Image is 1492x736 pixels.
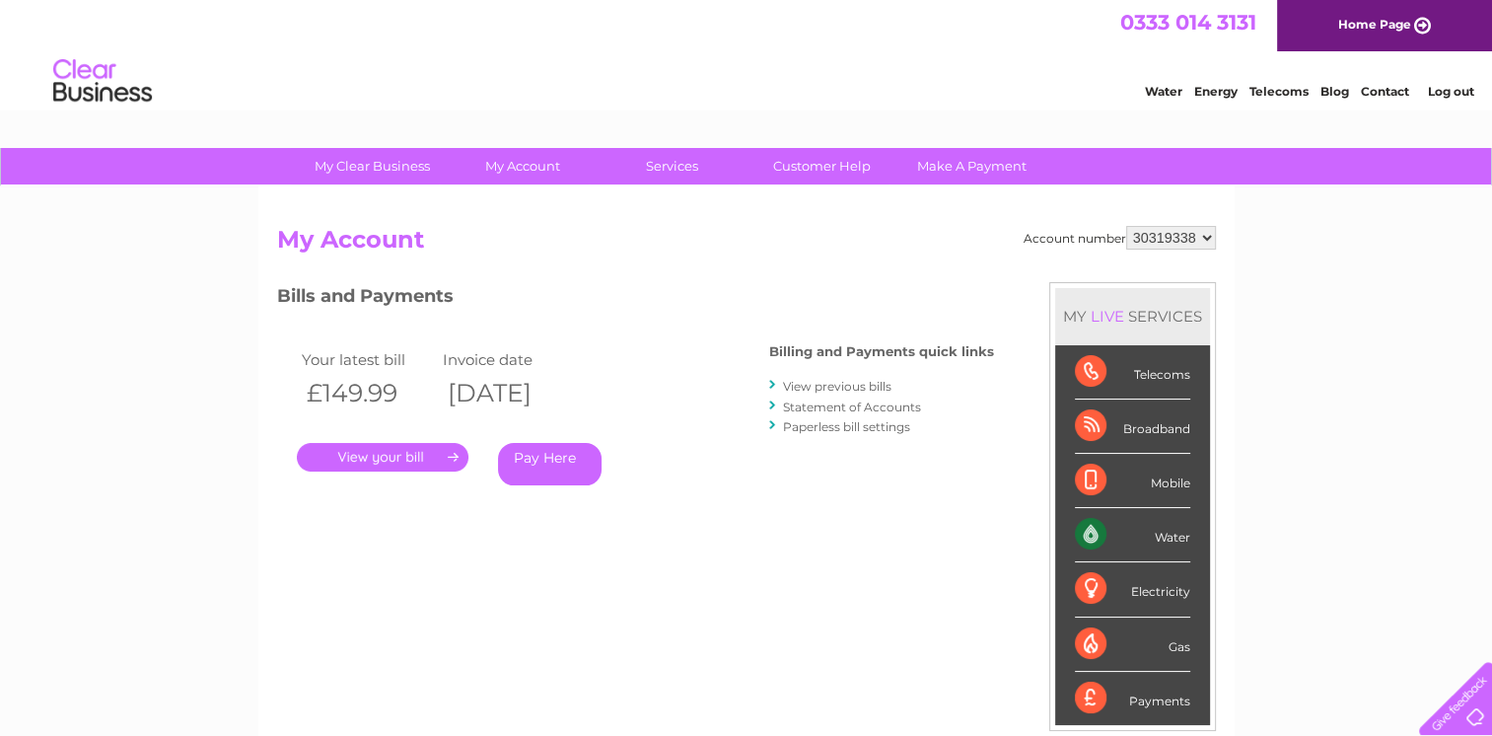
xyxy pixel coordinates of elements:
[1075,400,1190,454] div: Broadband
[291,148,454,184] a: My Clear Business
[1075,672,1190,725] div: Payments
[438,373,580,413] th: [DATE]
[1055,288,1210,344] div: MY SERVICES
[769,344,994,359] h4: Billing and Payments quick links
[783,400,921,414] a: Statement of Accounts
[741,148,903,184] a: Customer Help
[1087,307,1128,326] div: LIVE
[783,419,910,434] a: Paperless bill settings
[498,443,602,485] a: Pay Here
[297,346,439,373] td: Your latest bill
[1075,508,1190,562] div: Water
[277,282,994,317] h3: Bills and Payments
[441,148,604,184] a: My Account
[591,148,753,184] a: Services
[277,226,1216,263] h2: My Account
[1145,84,1182,99] a: Water
[1024,226,1216,250] div: Account number
[1075,454,1190,508] div: Mobile
[297,443,468,472] a: .
[1075,562,1190,617] div: Electricity
[1194,84,1238,99] a: Energy
[438,346,580,373] td: Invoice date
[890,148,1053,184] a: Make A Payment
[1427,84,1473,99] a: Log out
[783,379,891,394] a: View previous bills
[1075,618,1190,672] div: Gas
[1075,345,1190,400] div: Telecoms
[1120,10,1256,35] a: 0333 014 3131
[1249,84,1309,99] a: Telecoms
[52,51,153,111] img: logo.png
[281,11,1213,96] div: Clear Business is a trading name of Verastar Limited (registered in [GEOGRAPHIC_DATA] No. 3667643...
[1361,84,1409,99] a: Contact
[297,373,439,413] th: £149.99
[1320,84,1349,99] a: Blog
